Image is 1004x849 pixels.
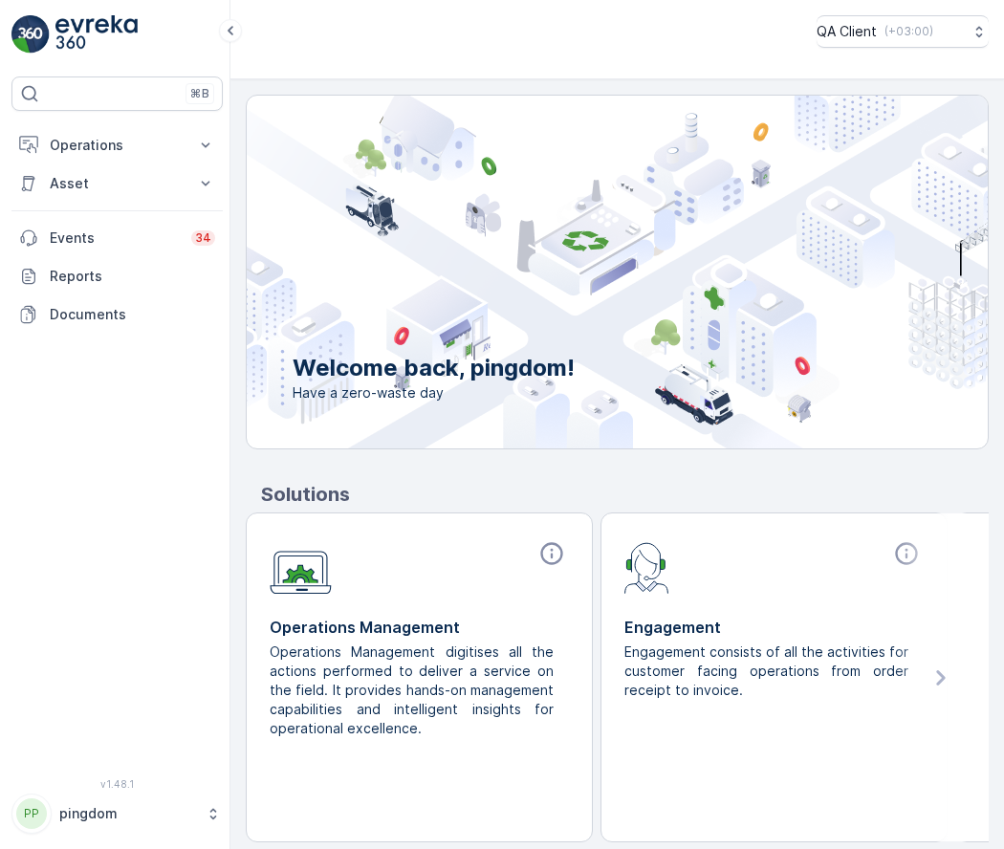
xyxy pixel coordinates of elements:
p: 34 [195,230,211,246]
span: v 1.48.1 [11,778,223,790]
p: Solutions [261,480,989,509]
p: ( +03:00 ) [884,24,933,39]
a: Events34 [11,219,223,257]
img: logo_light-DOdMpM7g.png [55,15,138,54]
p: Operations Management digitises all the actions performed to deliver a service on the field. It p... [270,642,554,738]
p: Engagement consists of all the activities for customer facing operations from order receipt to in... [624,642,908,700]
button: Asset [11,164,223,203]
p: pingdom [59,804,196,823]
p: Engagement [624,616,924,639]
a: Documents [11,295,223,334]
span: Have a zero-waste day [293,383,575,403]
img: module-icon [624,540,669,594]
p: Operations [50,136,185,155]
button: Operations [11,126,223,164]
p: QA Client [817,22,877,41]
p: ⌘B [190,86,209,101]
button: QA Client(+03:00) [817,15,989,48]
p: Documents [50,305,215,324]
p: Events [50,229,180,248]
img: module-icon [270,540,332,595]
img: city illustration [161,96,988,448]
img: logo [11,15,50,54]
p: Reports [50,267,215,286]
div: PP [16,798,47,829]
a: Reports [11,257,223,295]
button: PPpingdom [11,794,223,834]
p: Operations Management [270,616,569,639]
p: Asset [50,174,185,193]
p: Welcome back, pingdom! [293,353,575,383]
